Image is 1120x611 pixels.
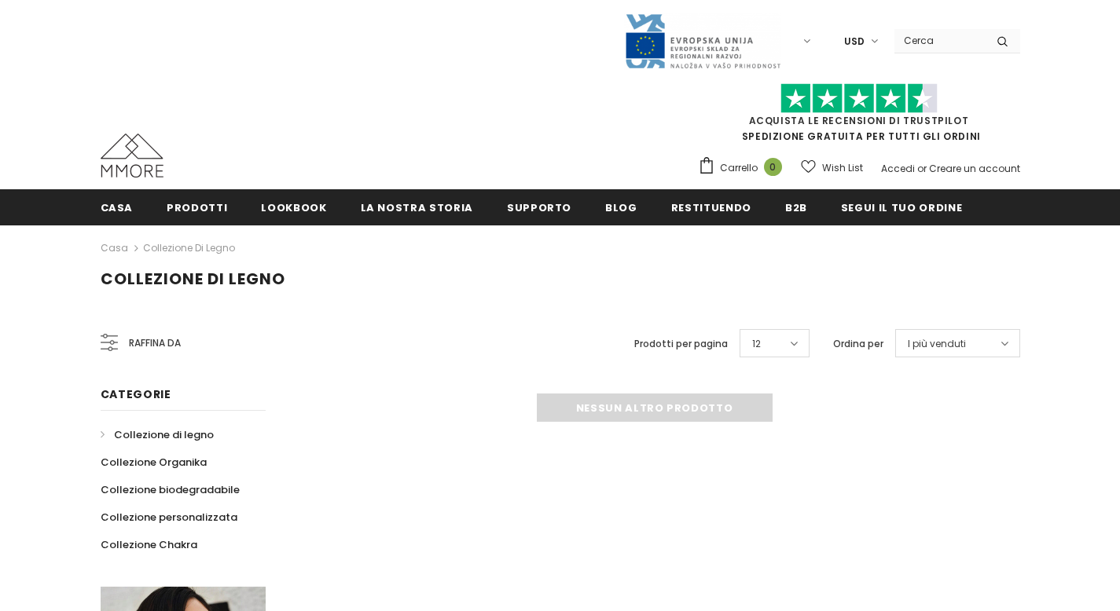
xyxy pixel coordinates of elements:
[261,200,326,215] span: Lookbook
[101,476,240,503] a: Collezione biodegradabile
[671,200,751,215] span: Restituendo
[801,154,863,181] a: Wish List
[780,83,938,114] img: Fidati di Pilot Stars
[101,239,128,258] a: Casa
[101,189,134,225] a: Casa
[101,482,240,497] span: Collezione biodegradabile
[841,189,962,225] a: Segui il tuo ordine
[361,200,473,215] span: La nostra storia
[261,189,326,225] a: Lookbook
[841,200,962,215] span: Segui il tuo ordine
[844,34,865,49] span: USD
[101,537,197,552] span: Collezione Chakra
[822,160,863,176] span: Wish List
[101,421,214,448] a: Collezione di legno
[167,189,227,225] a: Prodotti
[114,427,214,442] span: Collezione di legno
[101,200,134,215] span: Casa
[785,189,807,225] a: B2B
[698,156,790,180] a: Carrello 0
[507,200,571,215] span: supporto
[749,114,969,127] a: Acquista le recensioni di TrustPilot
[101,134,163,177] img: Casi MMORE
[101,531,197,558] a: Collezione Chakra
[605,200,637,215] span: Blog
[624,34,781,47] a: Javni Razpis
[101,268,285,290] span: Collezione di legno
[143,241,235,254] a: Collezione di legno
[101,448,207,476] a: Collezione Organika
[605,189,637,225] a: Blog
[129,335,181,352] span: Raffina da
[764,158,782,176] span: 0
[720,160,758,176] span: Carrello
[908,336,966,352] span: I più venduti
[752,336,761,352] span: 12
[101,455,207,470] span: Collezione Organika
[785,200,807,215] span: B2B
[698,90,1020,143] span: SPEDIZIONE GRATUITA PER TUTTI GLI ORDINI
[361,189,473,225] a: La nostra storia
[101,503,237,531] a: Collezione personalizzata
[624,13,781,70] img: Javni Razpis
[167,200,227,215] span: Prodotti
[929,162,1020,175] a: Creare un account
[101,510,237,525] span: Collezione personalizzata
[881,162,915,175] a: Accedi
[833,336,883,352] label: Ordina per
[507,189,571,225] a: supporto
[101,386,171,402] span: Categorie
[917,162,927,175] span: or
[894,29,985,52] input: Search Site
[634,336,728,352] label: Prodotti per pagina
[671,189,751,225] a: Restituendo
